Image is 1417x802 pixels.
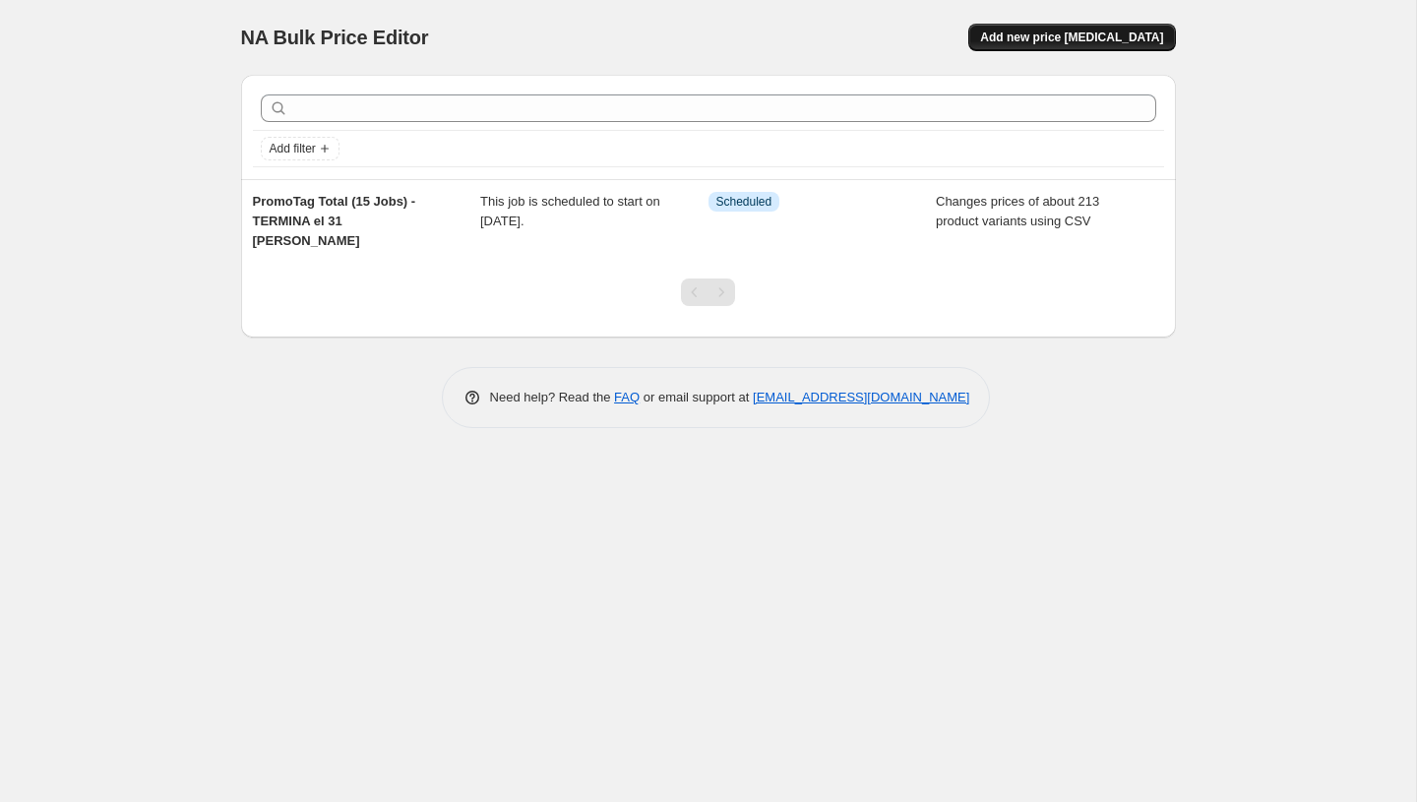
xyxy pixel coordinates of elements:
[261,137,339,160] button: Add filter
[968,24,1175,51] button: Add new price [MEDICAL_DATA]
[490,390,615,404] span: Need help? Read the
[640,390,753,404] span: or email support at
[480,194,660,228] span: This job is scheduled to start on [DATE].
[681,278,735,306] nav: Pagination
[716,194,772,210] span: Scheduled
[614,390,640,404] a: FAQ
[241,27,429,48] span: NA Bulk Price Editor
[270,141,316,156] span: Add filter
[753,390,969,404] a: [EMAIL_ADDRESS][DOMAIN_NAME]
[253,194,416,248] span: PromoTag Total (15 Jobs) - TERMINA el 31 [PERSON_NAME]
[980,30,1163,45] span: Add new price [MEDICAL_DATA]
[936,194,1099,228] span: Changes prices of about 213 product variants using CSV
